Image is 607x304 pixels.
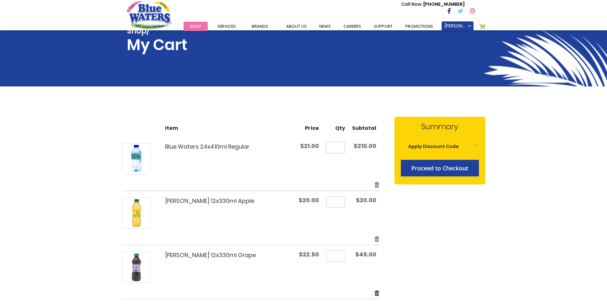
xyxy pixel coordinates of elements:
[122,252,151,283] a: BW Juse 12x330ml Grape
[217,23,236,29] span: Services
[367,22,399,31] a: support
[127,26,187,54] h1: My Cart
[122,145,150,173] img: Blue Waters 24x410ml Regular
[190,23,201,29] span: Shop
[401,160,479,176] button: Proceed to Checkout
[127,1,171,29] a: store logo
[299,250,319,258] span: $22.50
[401,1,465,8] p: [PHONE_NUMBER]
[313,22,337,31] a: News
[356,196,376,204] span: $20.00
[354,142,376,150] span: $210.00
[399,22,439,31] a: Promotions
[411,164,468,172] span: Proceed to Checkout
[335,124,345,132] span: Qty
[300,142,319,150] span: $21.00
[352,124,376,132] span: Subtotal
[355,250,376,258] span: $45.00
[122,199,150,227] img: BW Juse 12x330ml Apple
[408,143,459,150] strong: Apply Discount Code
[337,22,367,31] a: careers
[122,197,151,229] a: BW Juse 12x330ml Apple
[280,22,313,31] a: about us
[252,23,268,29] span: Brands
[305,124,319,132] span: Price
[442,21,473,31] a: [PERSON_NAME]
[122,253,150,281] img: BW Juse 12x330ml Grape
[165,197,254,205] a: [PERSON_NAME] 12x330ml Apple
[401,1,423,7] span: Call Now :
[401,121,479,132] strong: Summary
[299,196,319,204] span: $20.00
[122,143,151,174] a: Blue Waters 24x410ml Regular
[165,143,249,151] a: Blue Waters 24x410ml Regular
[127,26,187,36] span: Shop/
[165,124,178,132] span: Item
[165,251,256,259] a: [PERSON_NAME] 12x330ml Grape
